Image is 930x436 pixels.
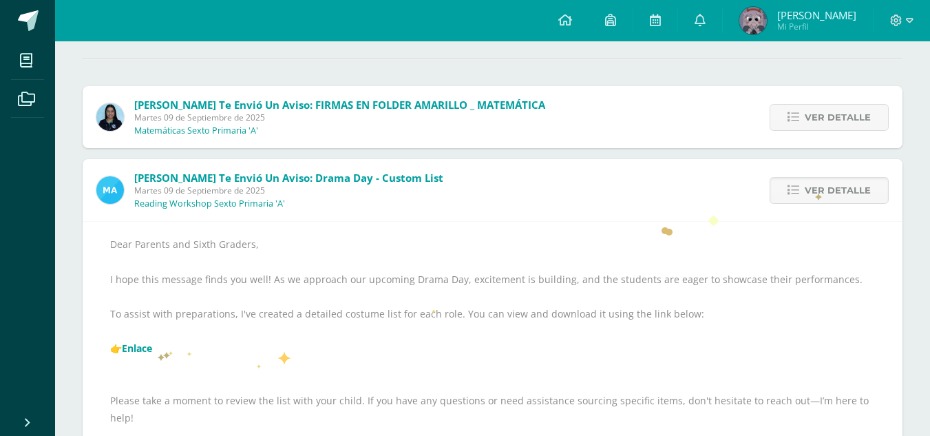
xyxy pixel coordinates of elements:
span: Ver detalle [805,178,871,203]
span: Ver detalle [805,105,871,130]
span: Mi Perfil [777,21,856,32]
span: Martes 09 de Septiembre de 2025 [134,112,545,123]
a: Enlace [122,342,152,355]
span: [PERSON_NAME] te envió un aviso: Drama day - Custom list [134,171,443,185]
span: Martes 09 de Septiembre de 2025 [134,185,443,196]
p: Reading Workshop Sexto Primaria 'A' [134,198,285,209]
img: 1c2e75a0a924ffa84caa3ccf4b89f7cc.png [96,103,124,131]
img: 51297686cd001f20f1b4136f7b1f914a.png [96,176,124,204]
img: d0c83b24586aadd50ad5810065fa6244.png [739,7,767,34]
span: [PERSON_NAME] [777,8,856,22]
p: Matemáticas Sexto Primaria 'A' [134,125,258,136]
span: [PERSON_NAME] te envió un aviso: FIRMAS EN FOLDER AMARILLO _ MATEMÁTICA [134,98,545,112]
